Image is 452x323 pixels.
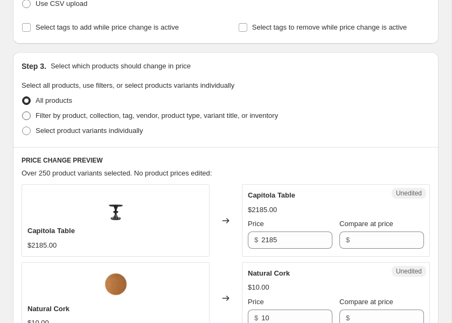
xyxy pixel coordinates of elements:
[339,298,393,306] span: Compare at price
[252,23,407,31] span: Select tags to remove while price change is active
[248,298,264,306] span: Price
[248,282,269,293] div: $10.00
[254,236,258,244] span: $
[248,191,295,199] span: Capitola Table
[254,314,258,322] span: $
[36,111,278,120] span: Filter by product, collection, tag, vendor, product type, variant title, or inventory
[22,81,234,89] span: Select all products, use filters, or select products variants individually
[100,268,132,300] img: 2020_06_24_LAWSON_FENNING_0170-NaturalCork_80x.png
[22,169,212,177] span: Over 250 product variants selected. No product prices edited:
[248,205,277,215] div: $2185.00
[27,227,75,235] span: Capitola Table
[27,240,57,251] div: $2185.00
[27,305,69,313] span: Natural Cork
[36,127,143,135] span: Select product variants individually
[36,23,179,31] span: Select tags to add while price change is active
[36,96,72,104] span: All products
[396,189,422,198] span: Unedited
[346,314,350,322] span: $
[339,220,393,228] span: Compare at price
[100,190,132,222] img: ebonized2_80x.png
[51,61,191,72] p: Select which products should change in price
[22,156,430,165] h6: PRICE CHANGE PREVIEW
[248,269,290,277] span: Natural Cork
[22,61,46,72] h2: Step 3.
[396,267,422,276] span: Unedited
[248,220,264,228] span: Price
[346,236,350,244] span: $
